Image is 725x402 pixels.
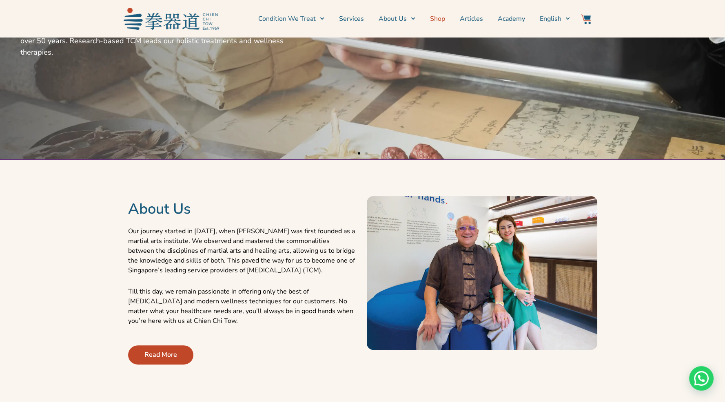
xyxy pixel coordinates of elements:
a: Academy [498,9,525,29]
a: English [540,9,570,29]
nav: Menu [223,9,570,29]
a: Shop [430,9,445,29]
img: Website Icon-03 [581,14,591,24]
span: English [540,14,561,24]
a: Condition We Treat [258,9,324,29]
p: Till this day, we remain passionate in offering only the best of [MEDICAL_DATA] and modern wellne... [128,287,359,326]
a: Read More [128,345,193,364]
div: Chien Chi Tow is a trusted name in treating [MEDICAL_DATA] pain and injuries for over 50 years. R... [20,24,301,58]
h2: About Us [128,200,359,218]
span: Go to slide 2 [365,152,368,155]
a: Articles [460,9,483,29]
a: Services [339,9,364,29]
p: Our journey started in [DATE], when [PERSON_NAME] was first founded as a martial arts institute. ... [128,226,359,275]
span: Go to slide 1 [358,152,360,155]
a: About Us [379,9,415,29]
span: Read More [144,350,177,360]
